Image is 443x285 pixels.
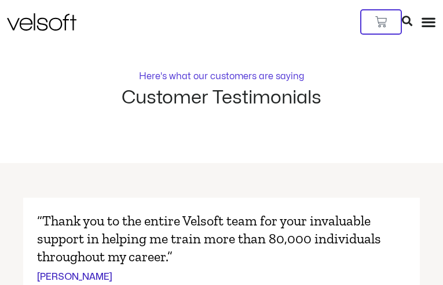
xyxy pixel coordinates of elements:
p: Here's what our customers are saying [139,72,304,81]
h2: Customer Testimonials [122,88,321,108]
div: Menu Toggle [421,14,436,29]
cite: [PERSON_NAME] [37,270,112,284]
img: Velsoft Training Materials [7,13,76,31]
p: “Thank you to the entire Velsoft team for your invaluable support in helping me train more than 8... [37,212,406,266]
